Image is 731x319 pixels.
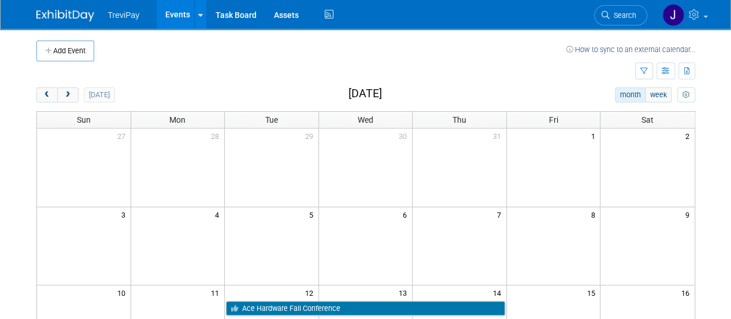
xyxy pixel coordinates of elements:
span: 31 [492,129,506,143]
span: 10 [116,285,131,300]
span: 3 [120,207,131,222]
button: [DATE] [84,87,114,102]
span: 29 [304,129,318,143]
span: 16 [680,285,695,300]
span: Mon [169,115,185,124]
span: Sat [641,115,654,124]
a: How to sync to an external calendar... [566,45,695,54]
img: ExhibitDay [36,10,94,21]
button: myCustomButton [677,87,695,102]
button: month [615,87,645,102]
h2: [DATE] [348,87,381,100]
span: 12 [304,285,318,300]
span: 9 [684,207,695,222]
span: Thu [452,115,466,124]
span: 6 [402,207,412,222]
span: 11 [210,285,224,300]
span: 27 [116,129,131,143]
span: 7 [496,207,506,222]
span: TreviPay [108,10,140,20]
span: 4 [214,207,224,222]
span: Search [610,11,636,20]
span: 13 [398,285,412,300]
span: 30 [398,129,412,143]
a: Ace Hardware Fall Conference [226,301,505,316]
span: 2 [684,129,695,143]
button: prev [36,87,58,102]
i: Personalize Calendar [682,91,690,99]
img: John Jakboe [662,4,684,26]
span: 14 [492,285,506,300]
span: 8 [589,207,600,222]
button: week [645,87,671,102]
span: 28 [210,129,224,143]
span: Sun [77,115,91,124]
button: next [57,87,79,102]
a: Search [594,5,647,25]
span: 5 [308,207,318,222]
span: Fri [549,115,558,124]
button: Add Event [36,41,94,61]
span: 15 [585,285,600,300]
span: Tue [265,115,278,124]
span: Wed [358,115,373,124]
span: 1 [589,129,600,143]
